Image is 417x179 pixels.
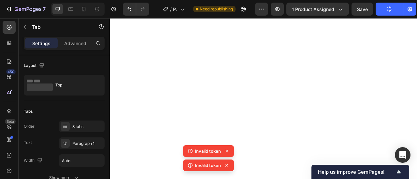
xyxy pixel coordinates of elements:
[110,18,417,179] iframe: Design area
[123,3,149,16] div: Undo/Redo
[395,147,410,163] div: Open Intercom Messenger
[43,5,46,13] p: 7
[195,162,221,169] p: Invalid token
[173,6,178,13] span: Product Page - [DATE] 12:45:28
[286,3,349,16] button: 1 product assigned
[32,40,50,47] p: Settings
[195,148,221,154] p: Invalid token
[200,6,233,12] span: Need republishing
[72,141,103,147] div: Paragraph 1
[72,124,103,130] div: 3 tabs
[59,155,104,166] input: Auto
[32,23,87,31] p: Tab
[55,78,95,93] div: Top
[6,69,16,74] div: 450
[24,61,46,70] div: Layout
[292,6,334,13] span: 1 product assigned
[352,3,373,16] button: Save
[318,168,403,176] button: Show survey - Help us improve GemPages!
[3,3,49,16] button: 7
[357,6,368,12] span: Save
[318,169,395,175] span: Help us improve GemPages!
[64,40,86,47] p: Advanced
[5,119,16,124] div: Beta
[24,140,32,146] div: Text
[24,109,33,114] div: Tabs
[170,6,172,13] span: /
[24,123,35,129] div: Order
[24,156,44,165] div: Width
